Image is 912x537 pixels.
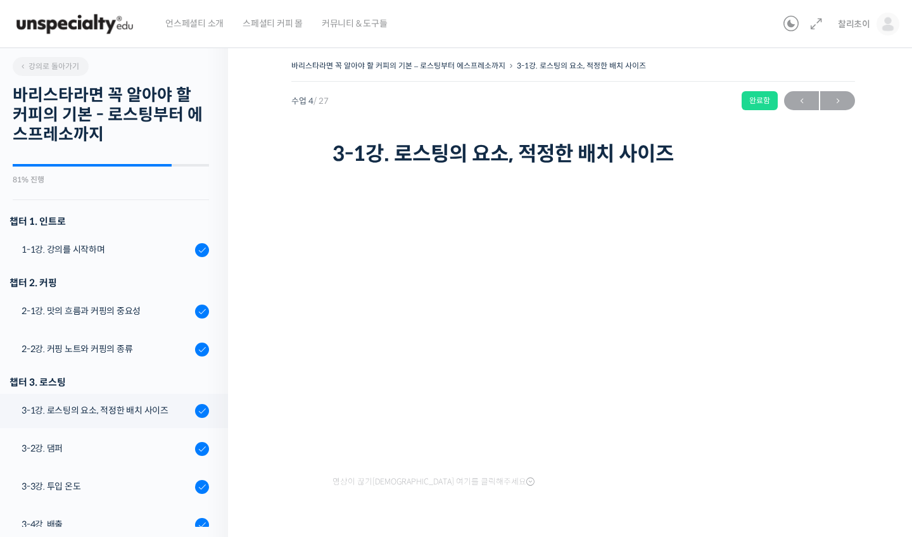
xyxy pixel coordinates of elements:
div: 3-4강. 배출 [22,517,191,531]
h3: 챕터 1. 인트로 [9,213,209,230]
div: 챕터 2. 커핑 [9,274,209,291]
a: 강의로 돌아가기 [13,57,89,76]
span: 수업 4 [291,97,329,105]
span: / 27 [313,96,329,106]
span: ← [784,92,819,110]
a: 다음→ [820,91,855,110]
h2: 바리스타라면 꼭 알아야 할 커피의 기본 - 로스팅부터 에스프레소까지 [13,85,209,145]
div: 챕터 3. 로스팅 [9,374,209,391]
div: 3-3강. 투입 온도 [22,479,191,493]
div: 3-1강. 로스팅의 요소, 적정한 배치 사이즈 [22,403,191,417]
div: 81% 진행 [13,176,209,184]
div: 1-1강. 강의를 시작하며 [22,243,191,256]
span: → [820,92,855,110]
span: 찰리초이 [838,18,870,30]
a: 3-1강. 로스팅의 요소, 적정한 배치 사이즈 [517,61,646,70]
h1: 3-1강. 로스팅의 요소, 적정한 배치 사이즈 [332,142,814,166]
a: 바리스타라면 꼭 알아야 할 커피의 기본 – 로스팅부터 에스프레소까지 [291,61,505,70]
div: 2-2강. 커핑 노트와 커핑의 종류 [22,342,191,356]
div: 2-1강. 맛의 흐름과 커핑의 중요성 [22,304,191,318]
span: 강의로 돌아가기 [19,61,79,71]
span: 영상이 끊기[DEMOGRAPHIC_DATA] 여기를 클릭해주세요 [332,477,535,487]
a: ←이전 [784,91,819,110]
div: 3-2강. 댐퍼 [22,441,191,455]
div: 완료함 [742,91,778,110]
